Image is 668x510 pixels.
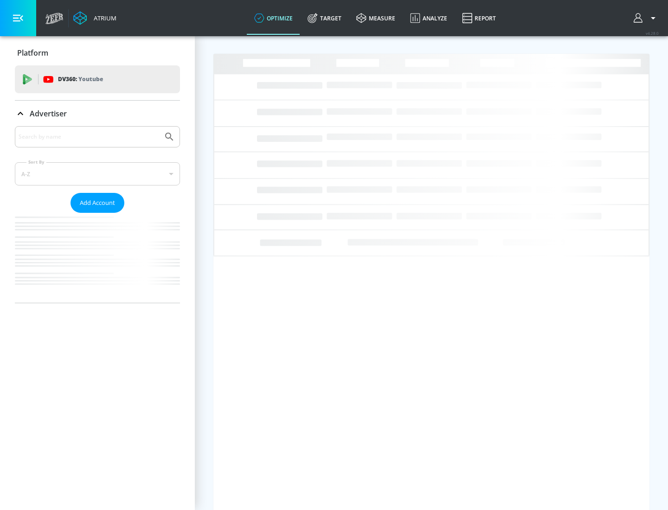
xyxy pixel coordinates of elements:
p: Youtube [78,74,103,84]
a: measure [349,1,403,35]
a: Analyze [403,1,455,35]
div: Advertiser [15,101,180,127]
div: Platform [15,40,180,66]
div: DV360: Youtube [15,65,180,93]
div: Advertiser [15,126,180,303]
div: A-Z [15,162,180,185]
label: Sort By [26,159,46,165]
span: v 4.28.0 [646,31,659,36]
nav: list of Advertiser [15,213,180,303]
button: Add Account [71,193,124,213]
a: optimize [247,1,300,35]
div: Atrium [90,14,116,22]
p: DV360: [58,74,103,84]
a: Target [300,1,349,35]
span: Add Account [80,198,115,208]
a: Report [455,1,503,35]
a: Atrium [73,11,116,25]
p: Advertiser [30,108,67,119]
input: Search by name [19,131,159,143]
p: Platform [17,48,48,58]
